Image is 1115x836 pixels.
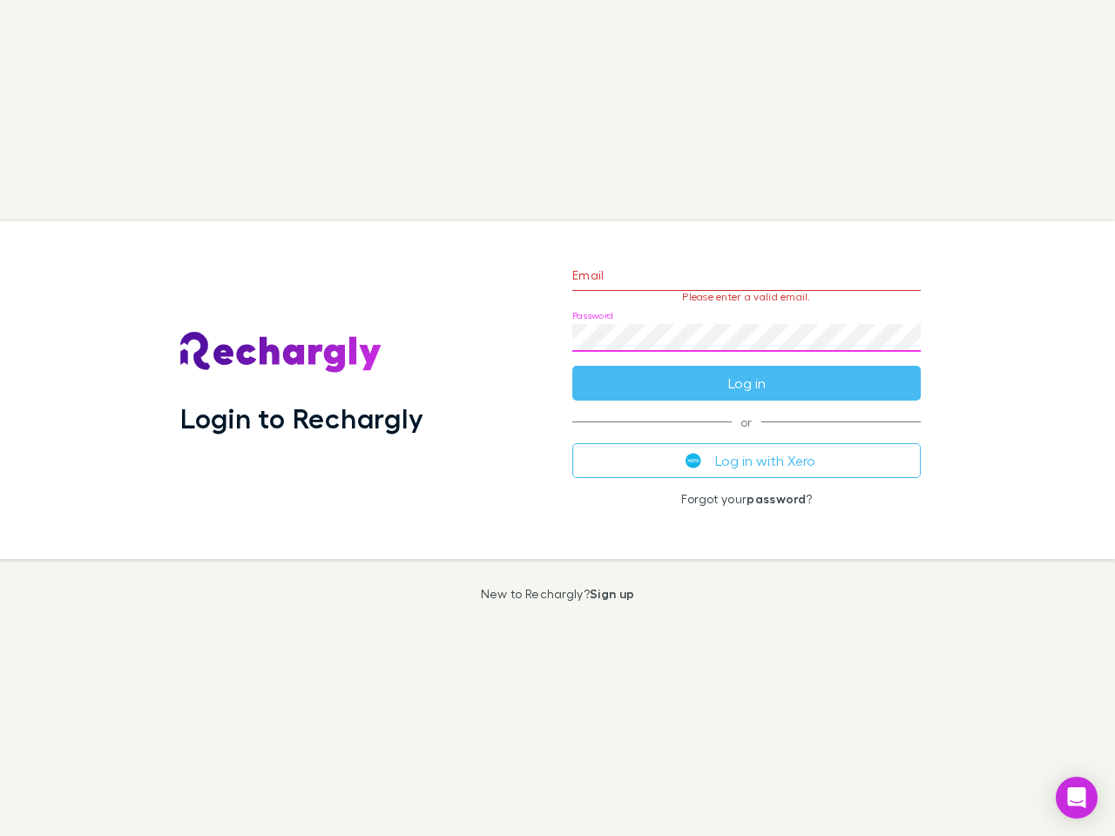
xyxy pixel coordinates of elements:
[747,491,806,506] a: password
[572,309,613,322] label: Password
[686,453,701,469] img: Xero's logo
[572,421,921,422] span: or
[1056,777,1098,819] div: Open Intercom Messenger
[481,587,635,601] p: New to Rechargly?
[590,586,634,601] a: Sign up
[572,291,921,303] p: Please enter a valid email.
[180,401,423,435] h1: Login to Rechargly
[572,366,921,401] button: Log in
[180,332,382,374] img: Rechargly's Logo
[572,443,921,478] button: Log in with Xero
[572,492,921,506] p: Forgot your ?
